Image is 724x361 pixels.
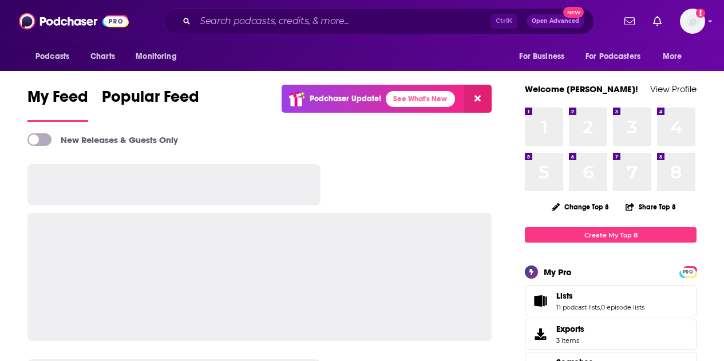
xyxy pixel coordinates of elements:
a: Lists [529,293,552,309]
img: Podchaser - Follow, Share and Rate Podcasts [19,10,129,32]
span: Exports [556,324,584,334]
span: Lists [556,291,573,301]
span: Logged in as rarjune [680,9,705,34]
button: Share Top 8 [625,196,676,218]
p: Podchaser Update! [310,94,381,104]
button: Open AdvancedNew [527,14,584,28]
span: More [663,49,682,65]
span: For Business [519,49,564,65]
button: open menu [578,46,657,68]
button: open menu [655,46,697,68]
button: open menu [27,46,84,68]
button: Show profile menu [680,9,705,34]
span: Open Advanced [532,18,579,24]
span: Monitoring [136,49,176,65]
span: Lists [525,285,697,316]
span: My Feed [27,87,88,113]
a: Exports [525,319,697,350]
a: 11 podcast lists [556,303,600,311]
a: View Profile [650,84,697,94]
span: 3 items [556,336,584,344]
span: New [563,7,584,18]
img: User Profile [680,9,705,34]
a: 0 episode lists [601,303,644,311]
button: open menu [511,46,579,68]
a: Popular Feed [102,87,199,122]
a: See What's New [386,91,455,107]
a: Welcome [PERSON_NAME]! [525,84,638,94]
a: PRO [681,267,695,276]
span: , [600,303,601,311]
div: My Pro [544,267,572,277]
a: Create My Top 8 [525,227,697,243]
svg: Add a profile image [696,9,705,18]
span: Ctrl K [490,14,517,29]
a: My Feed [27,87,88,122]
a: Charts [83,46,122,68]
a: Lists [556,291,644,301]
span: Charts [90,49,115,65]
a: Show notifications dropdown [620,11,639,31]
span: Exports [529,326,552,342]
span: Popular Feed [102,87,199,113]
input: Search podcasts, credits, & more... [195,12,490,30]
span: Podcasts [35,49,69,65]
span: For Podcasters [585,49,640,65]
button: Change Top 8 [545,200,616,214]
span: PRO [681,268,695,276]
div: Search podcasts, credits, & more... [164,8,594,34]
button: open menu [128,46,191,68]
a: New Releases & Guests Only [27,133,178,146]
a: Show notifications dropdown [648,11,666,31]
